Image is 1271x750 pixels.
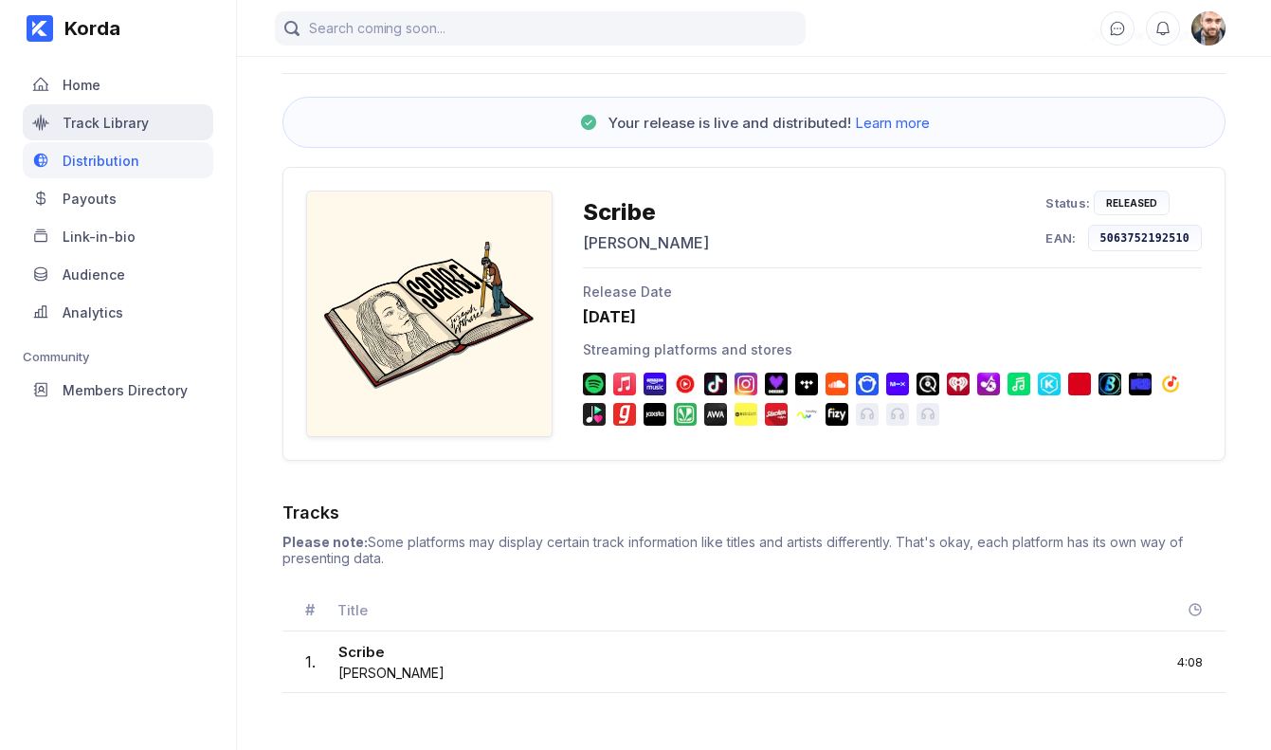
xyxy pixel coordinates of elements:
div: 5063752192510 [1100,231,1190,245]
img: AWA [704,403,727,426]
img: KKBOX [1038,373,1061,395]
img: Anghami [977,373,1000,395]
div: Korda [53,17,120,40]
span: Learn more [855,114,930,132]
img: Turkcell Fizy [826,403,848,426]
input: Search coming soon... [275,11,806,46]
a: Members Directory [23,372,213,410]
img: Melon [1129,373,1152,395]
div: Joseph Lofthouse [1191,11,1226,46]
div: 4:08 [1177,654,1203,669]
img: NetEase Cloud Music [1068,373,1091,395]
div: Community [23,349,213,364]
img: Amazon [644,373,666,395]
a: Audience [23,256,213,294]
img: MixCloud [886,373,909,395]
img: Qobuz [917,373,939,395]
div: Status: [1045,195,1090,210]
img: SoundCloud Go [826,373,848,395]
a: Distribution [23,142,213,180]
div: Your release is live and distributed! [608,114,930,132]
div: Title [337,601,1146,619]
img: Spotify [583,373,606,395]
div: Release Date [583,284,1202,300]
div: Distribution [63,153,139,169]
div: Members Directory [63,382,188,398]
img: iHeartRadio [947,373,970,395]
div: Analytics [63,304,123,320]
div: [DATE] [583,307,1202,326]
img: Deezer [765,373,788,395]
div: Released [1106,197,1157,209]
div: EAN: [1045,230,1076,246]
div: Scribe [583,198,709,226]
div: [PERSON_NAME] [583,233,709,252]
div: Scribe [338,643,445,665]
img: Facebook [735,373,757,395]
img: Yandex Music [1159,373,1182,395]
img: Apple Music [613,373,636,395]
a: Home [23,66,213,104]
img: 160x160 [1191,11,1226,46]
img: Zvooq [583,403,606,426]
div: Audience [63,266,125,283]
a: Track Library [23,104,213,142]
div: Streaming platforms and stores [583,341,1202,357]
img: JioSaavn [674,403,697,426]
b: Please note: [282,534,368,550]
a: Payouts [23,180,213,218]
div: 1 . [305,652,316,671]
img: Transsnet Boomplay [1099,373,1121,395]
img: Nuuday [795,403,818,426]
img: Slacker [765,403,788,426]
div: Home [63,77,100,93]
img: YouTube Music [674,373,697,395]
img: Napster [856,373,879,395]
a: Link-in-bio [23,218,213,256]
img: Line Music [1008,373,1030,395]
img: Tidal [795,373,818,395]
img: MusicJet [735,403,757,426]
div: Some platforms may display certain track information like titles and artists differently. That's ... [282,534,1226,566]
div: Link-in-bio [63,229,136,245]
span: [PERSON_NAME] [338,665,445,681]
img: TikTok [704,373,727,395]
div: # [305,600,315,619]
img: Jaxsta [644,403,666,426]
a: Analytics [23,294,213,332]
div: Tracks [282,503,1226,522]
div: Track Library [63,115,149,131]
img: Gaana [613,403,636,426]
div: Payouts [63,191,117,207]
